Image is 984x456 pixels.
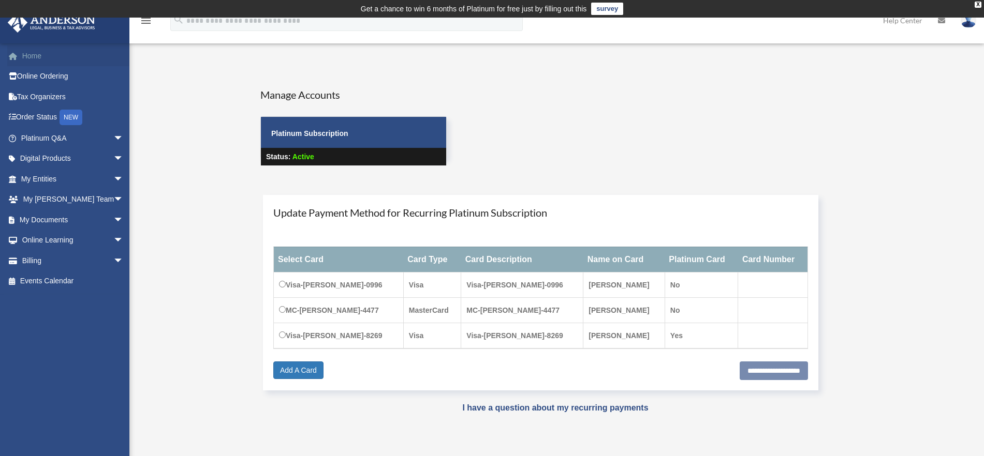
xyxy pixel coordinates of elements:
[113,148,134,170] span: arrow_drop_down
[461,272,583,297] td: Visa-[PERSON_NAME]-0996
[113,189,134,210] span: arrow_drop_down
[7,189,139,210] a: My [PERSON_NAME] Teamarrow_drop_down
[462,403,648,412] a: I have a question about my recurring payments
[7,128,139,148] a: Platinum Q&Aarrow_drop_down
[583,297,665,323] td: [PERSON_NAME]
[113,209,134,231] span: arrow_drop_down
[7,169,139,189] a: My Entitiesarrow_drop_down
[260,87,447,102] h4: Manage Accounts
[271,129,348,138] strong: Platinum Subscription
[7,250,139,271] a: Billingarrow_drop_down
[665,297,738,323] td: No
[60,110,82,125] div: NEW
[583,272,665,297] td: [PERSON_NAME]
[7,148,139,169] a: Digital Productsarrow_drop_down
[583,323,665,348] td: [PERSON_NAME]
[403,247,461,272] th: Card Type
[113,169,134,190] span: arrow_drop_down
[273,205,808,220] h4: Update Payment Method for Recurring Platinum Subscription
[5,12,98,33] img: Anderson Advisors Platinum Portal
[461,247,583,272] th: Card Description
[665,323,738,348] td: Yes
[173,14,184,25] i: search
[665,272,738,297] td: No
[583,247,665,272] th: Name on Card
[7,271,139,292] a: Events Calendar
[403,323,461,348] td: Visa
[140,18,152,27] a: menu
[274,297,404,323] td: MC-[PERSON_NAME]-4477
[738,247,807,272] th: Card Number
[7,66,139,87] a: Online Ordering
[140,14,152,27] i: menu
[7,107,139,128] a: Order StatusNEW
[274,323,404,348] td: Visa-[PERSON_NAME]-8269
[591,3,623,15] a: survey
[403,272,461,297] td: Visa
[961,13,976,28] img: User Pic
[403,297,461,323] td: MasterCard
[975,2,981,8] div: close
[292,153,314,161] span: Active
[274,272,404,297] td: Visa-[PERSON_NAME]-0996
[274,247,404,272] th: Select Card
[7,86,139,107] a: Tax Organizers
[273,361,324,379] a: Add A Card
[7,45,139,66] a: Home
[361,3,587,15] div: Get a chance to win 6 months of Platinum for free just by filling out this
[461,297,583,323] td: MC-[PERSON_NAME]-4477
[113,250,134,271] span: arrow_drop_down
[113,230,134,251] span: arrow_drop_down
[7,230,139,251] a: Online Learningarrow_drop_down
[461,323,583,348] td: Visa-[PERSON_NAME]-8269
[7,209,139,230] a: My Documentsarrow_drop_down
[266,153,290,161] strong: Status:
[665,247,738,272] th: Platinum Card
[113,128,134,149] span: arrow_drop_down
